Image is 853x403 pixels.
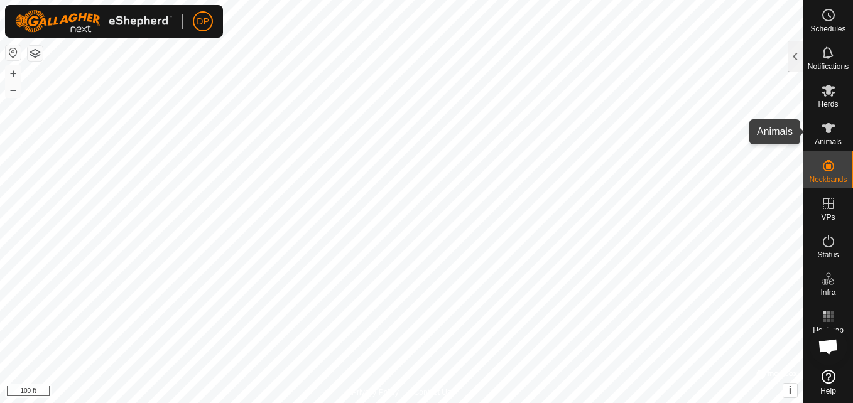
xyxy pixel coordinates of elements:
[809,176,847,183] span: Neckbands
[817,251,839,259] span: Status
[28,46,43,61] button: Map Layers
[783,384,797,397] button: i
[818,100,838,108] span: Herds
[803,365,853,400] a: Help
[15,10,172,33] img: Gallagher Logo
[352,387,399,398] a: Privacy Policy
[6,45,21,60] button: Reset Map
[197,15,209,28] span: DP
[414,387,451,398] a: Contact Us
[813,326,844,334] span: Heatmap
[820,289,835,296] span: Infra
[810,328,847,365] div: Open chat
[6,82,21,97] button: –
[821,213,835,221] span: VPs
[808,63,849,70] span: Notifications
[789,385,791,395] span: i
[815,138,842,146] span: Animals
[6,66,21,81] button: +
[810,25,845,33] span: Schedules
[820,387,836,395] span: Help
